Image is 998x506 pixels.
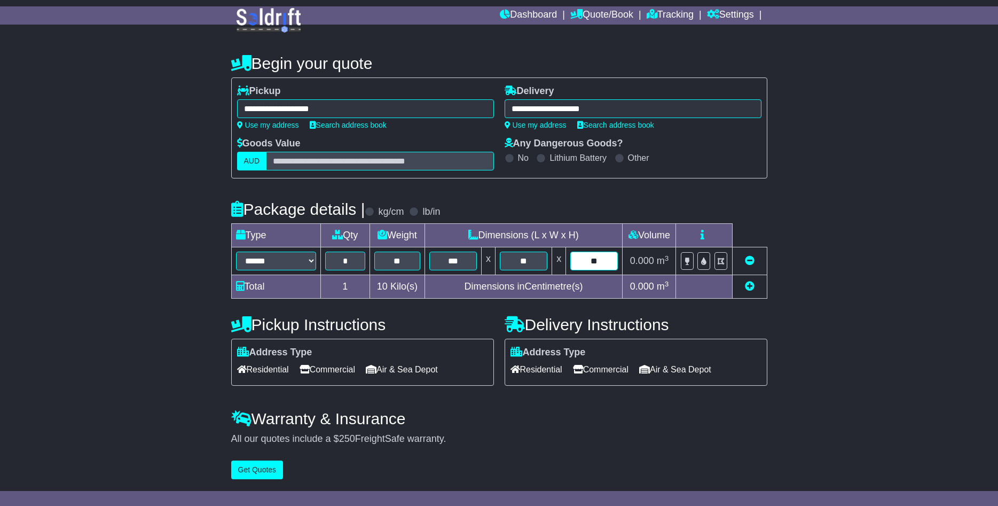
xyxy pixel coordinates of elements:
[237,361,289,378] span: Residential
[320,275,370,299] td: 1
[665,254,669,262] sup: 3
[320,224,370,247] td: Qty
[570,6,633,25] a: Quote/Book
[425,275,623,299] td: Dimensions in Centimetre(s)
[231,224,320,247] td: Type
[549,153,607,163] label: Lithium Battery
[237,85,281,97] label: Pickup
[237,121,299,129] a: Use my address
[425,224,623,247] td: Dimensions (L x W x H)
[481,247,495,275] td: x
[231,410,767,427] h4: Warranty & Insurance
[505,85,554,97] label: Delivery
[231,55,767,72] h4: Begin your quote
[370,224,425,247] td: Weight
[552,247,566,275] td: x
[639,361,711,378] span: Air & Sea Depot
[647,6,694,25] a: Tracking
[237,152,267,170] label: AUD
[231,200,365,218] h4: Package details |
[231,461,284,479] button: Get Quotes
[231,275,320,299] td: Total
[370,275,425,299] td: Kilo(s)
[500,6,557,25] a: Dashboard
[505,138,623,150] label: Any Dangerous Goods?
[237,138,301,150] label: Goods Value
[505,316,767,333] h4: Delivery Instructions
[510,347,586,359] label: Address Type
[300,361,355,378] span: Commercial
[628,153,649,163] label: Other
[623,224,676,247] td: Volume
[339,433,355,444] span: 250
[630,255,654,266] span: 0.000
[366,361,438,378] span: Air & Sea Depot
[707,6,754,25] a: Settings
[237,347,312,359] label: Address Type
[518,153,529,163] label: No
[657,281,669,292] span: m
[657,255,669,266] span: m
[510,361,562,378] span: Residential
[422,206,440,218] label: lb/in
[231,433,767,445] div: All our quotes include a $ FreightSafe warranty.
[505,121,567,129] a: Use my address
[577,121,654,129] a: Search address book
[745,255,755,266] a: Remove this item
[573,361,628,378] span: Commercial
[665,280,669,288] sup: 3
[231,316,494,333] h4: Pickup Instructions
[630,281,654,292] span: 0.000
[310,121,387,129] a: Search address book
[378,206,404,218] label: kg/cm
[377,281,388,292] span: 10
[745,281,755,292] a: Add new item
